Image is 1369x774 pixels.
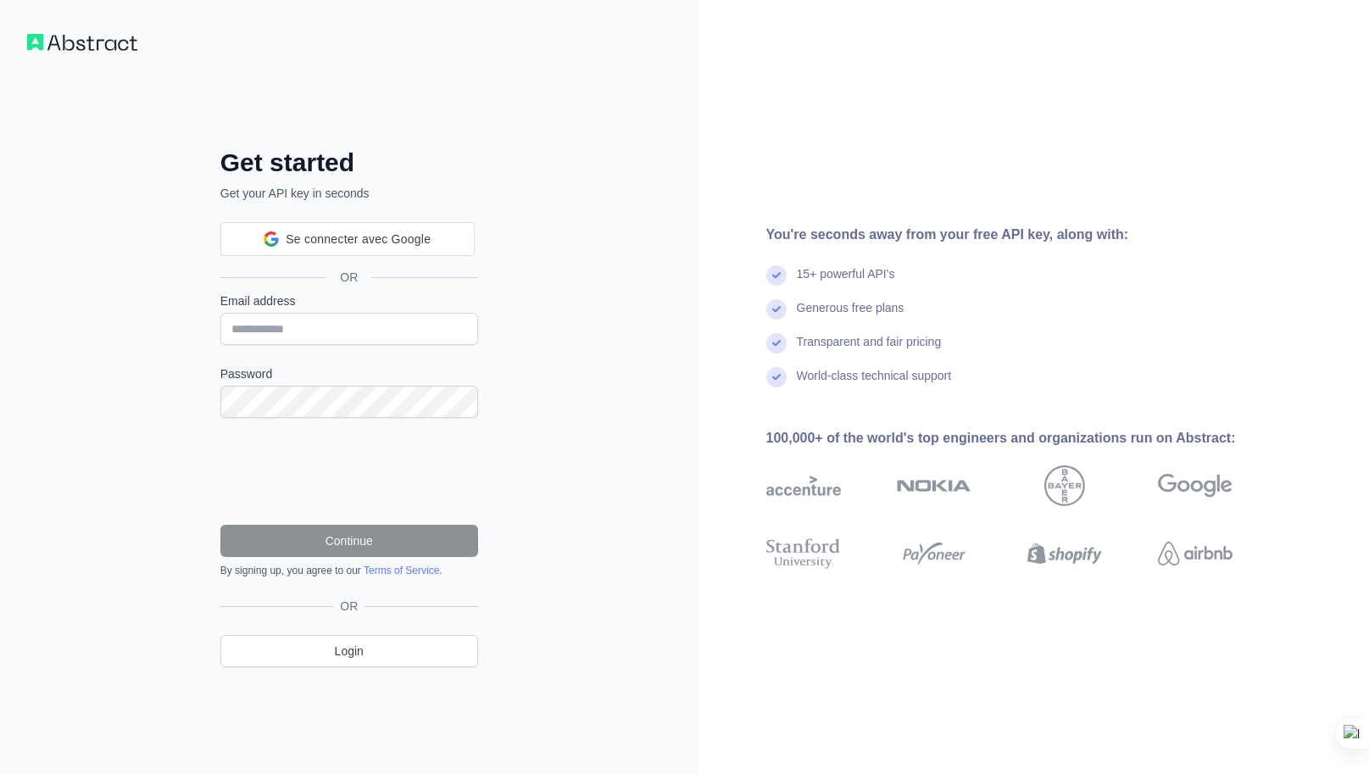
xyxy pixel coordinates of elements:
[220,564,478,577] div: By signing up, you agree to our .
[766,333,787,354] img: check mark
[220,148,478,178] h2: Get started
[766,428,1287,448] div: 100,000+ of the world's top engineers and organizations run on Abstract:
[1158,465,1233,506] img: google
[766,265,787,286] img: check mark
[766,465,841,506] img: accenture
[797,367,952,401] div: World-class technical support
[897,465,971,506] img: nokia
[1044,465,1085,506] img: bayer
[897,535,971,572] img: payoneer
[364,565,439,576] a: Terms of Service
[220,185,478,202] p: Get your API key in seconds
[27,34,137,51] img: Workflow
[797,265,895,299] div: 15+ powerful API's
[766,367,787,387] img: check mark
[1027,535,1102,572] img: shopify
[220,525,478,557] button: Continue
[1158,535,1233,572] img: airbnb
[766,225,1287,245] div: You're seconds away from your free API key, along with:
[220,438,478,504] iframe: reCAPTCHA
[220,635,478,667] a: Login
[286,231,431,248] span: Se connecter avec Google
[220,292,478,309] label: Email address
[220,222,475,256] div: Se connecter avec Google
[333,598,365,615] span: OR
[766,299,787,320] img: check mark
[326,269,371,286] span: OR
[797,299,904,333] div: Generous free plans
[220,365,478,382] label: Password
[766,535,841,572] img: stanford university
[797,333,942,367] div: Transparent and fair pricing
